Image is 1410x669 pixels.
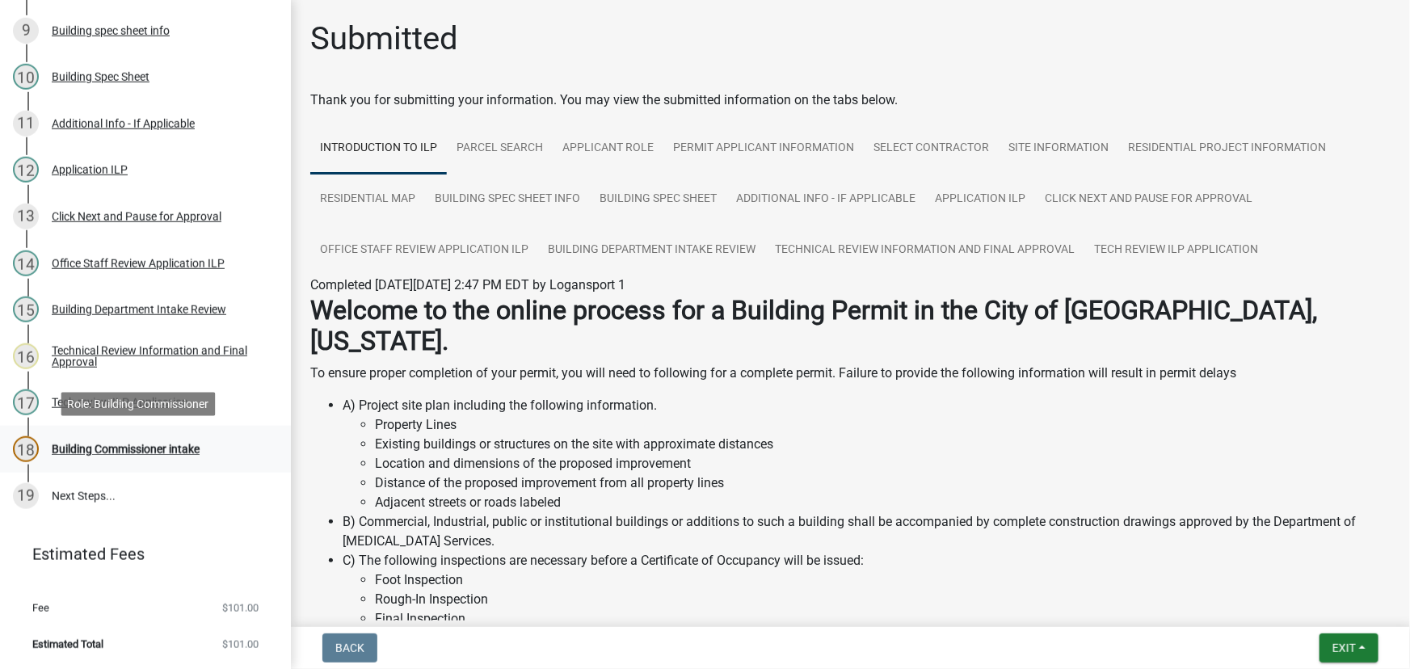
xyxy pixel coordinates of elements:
li: Final Inspection [375,609,1391,629]
div: Technical Review Information and Final Approval [52,345,265,368]
div: Building Department Intake Review [52,304,226,315]
a: Applicant Role [553,123,663,175]
div: Application ILP [52,164,128,175]
div: 15 [13,297,39,322]
a: Building spec sheet info [425,174,590,225]
div: Role: Building Commissioner [61,392,215,415]
a: Introduction to ILP [310,123,447,175]
span: $101.00 [222,603,259,613]
span: Back [335,642,364,654]
h1: Submitted [310,19,458,58]
div: Thank you for submitting your information. You may view the submitted information on the tabs below. [310,90,1391,110]
div: 19 [13,483,39,509]
a: Residential Map [310,174,425,225]
a: Building Department Intake Review [538,225,765,276]
span: Fee [32,603,49,613]
a: Residential Project Information [1118,123,1336,175]
a: Application ILP [925,174,1035,225]
button: Exit [1320,633,1378,663]
div: 17 [13,389,39,415]
a: Additional Info - If Applicable [726,174,925,225]
a: Technical Review Information and Final Approval [765,225,1084,276]
div: Building Spec Sheet [52,71,149,82]
div: 16 [13,343,39,369]
span: $101.00 [222,639,259,650]
li: Existing buildings or structures on the site with approximate distances [375,435,1391,454]
span: Exit [1332,642,1356,654]
div: 14 [13,250,39,276]
span: Estimated Total [32,639,103,650]
li: Property Lines [375,415,1391,435]
a: Site Information [999,123,1118,175]
a: Estimated Fees [13,538,265,570]
li: Rough-In Inspection [375,590,1391,609]
span: Completed [DATE][DATE] 2:47 PM EDT by Logansport 1 [310,277,625,292]
div: 11 [13,111,39,137]
div: 10 [13,64,39,90]
div: 12 [13,157,39,183]
div: 9 [13,18,39,44]
a: Parcel search [447,123,553,175]
div: Tech review ILP Application [52,397,188,408]
li: B) Commercial, Industrial, public or institutional buildings or additions to such a building shal... [343,512,1391,551]
a: Select Contractor [864,123,999,175]
div: Additional Info - If Applicable [52,118,195,129]
li: Adjacent streets or roads labeled [375,493,1391,512]
a: Office Staff Review Application ILP [310,225,538,276]
a: Building Spec Sheet [590,174,726,225]
div: Office Staff Review Application ILP [52,258,225,269]
div: Click Next and Pause for Approval [52,211,221,222]
a: Permit Applicant Information [663,123,864,175]
div: Building spec sheet info [52,25,170,36]
a: Click Next and Pause for Approval [1035,174,1262,225]
a: Tech review ILP Application [1084,225,1268,276]
div: Building Commissioner intake [52,444,200,455]
div: 13 [13,204,39,229]
li: Distance of the proposed improvement from all property lines [375,473,1391,493]
li: A) Project site plan including the following information. [343,396,1391,512]
div: 18 [13,436,39,462]
button: Back [322,633,377,663]
p: To ensure proper completion of your permit, you will need to following for a complete permit. Fai... [310,364,1391,383]
strong: Welcome to the online process for a Building Permit in the City of [GEOGRAPHIC_DATA], [US_STATE]. [310,295,1317,356]
li: C) The following inspections are necessary before a Certificate of Occupancy will be issued: [343,551,1391,629]
li: Foot Inspection [375,570,1391,590]
li: Location and dimensions of the proposed improvement [375,454,1391,473]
